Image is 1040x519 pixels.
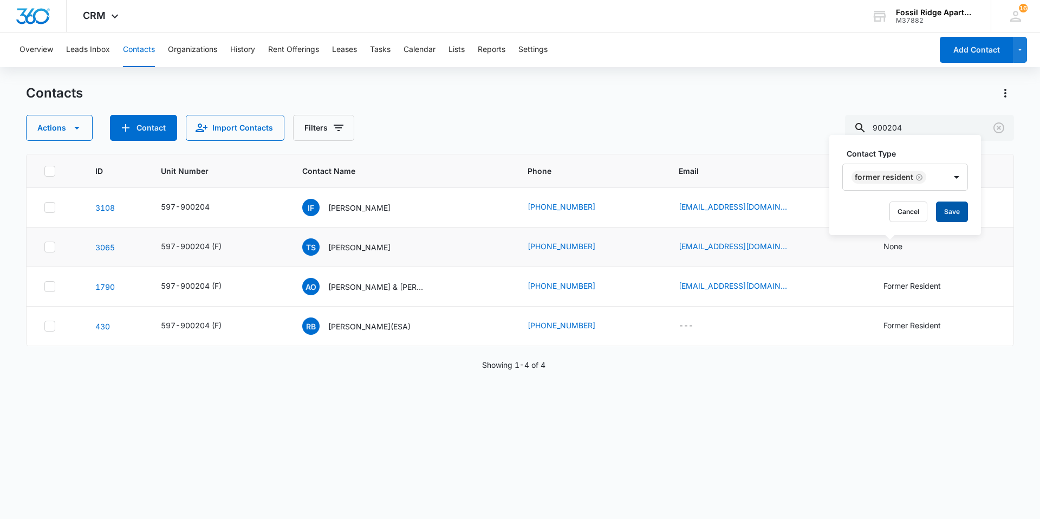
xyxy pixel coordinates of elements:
div: Unit Number - 597-900204 (F) - Select to Edit Field [161,280,241,293]
span: IF [302,199,320,216]
div: Email - - Select to Edit Field [679,320,713,333]
a: [EMAIL_ADDRESS][DOMAIN_NAME] [679,201,787,212]
button: Tasks [370,33,391,67]
button: History [230,33,255,67]
div: None [883,241,902,252]
div: Contact Name - Ryan Baier(ESA) - Select to Edit Field [302,317,430,335]
a: [EMAIL_ADDRESS][DOMAIN_NAME] [679,241,787,252]
div: Phone - 970-342-8766 - Select to Edit Field [528,320,615,333]
div: notifications count [1019,4,1028,12]
a: [EMAIL_ADDRESS][DOMAIN_NAME] [679,280,787,291]
div: Contact Type - None - Select to Edit Field [883,241,922,254]
div: Former Resident [855,173,913,181]
span: ID [95,165,119,177]
button: Actions [26,115,93,141]
button: Settings [518,33,548,67]
div: Email - isabellafann@yahoo.com - Select to Edit Field [679,201,807,214]
a: Navigate to contact details page for Taguen Smith [95,243,115,252]
span: AO [302,278,320,295]
button: Calendar [404,33,435,67]
button: Overview [19,33,53,67]
button: Rent Offerings [268,33,319,67]
a: Navigate to contact details page for Isabella Fann [95,203,115,212]
p: [PERSON_NAME] [328,242,391,253]
button: Reports [478,33,505,67]
div: Contact Type - Former Resident - Select to Edit Field [883,280,960,293]
a: Navigate to contact details page for Ryan Baier(ESA) [95,322,110,331]
div: Remove Former Resident [913,173,923,181]
button: Lists [448,33,465,67]
h1: Contacts [26,85,83,101]
span: Contact Name [302,165,486,177]
span: Phone [528,165,637,177]
div: Former Resident [883,320,941,331]
div: 597-900204 (F) [161,241,222,252]
div: Unit Number - 597-900204 - Select to Edit Field [161,201,229,214]
p: [PERSON_NAME] [328,202,391,213]
div: Email - a.over0304@gmail.com - Select to Edit Field [679,280,807,293]
div: Contact Name - Taguen Smith - Select to Edit Field [302,238,410,256]
button: Save [936,202,968,222]
div: Former Resident [883,280,941,291]
button: Cancel [889,202,927,222]
button: Clear [990,119,1007,137]
p: Showing 1-4 of 4 [482,359,545,371]
p: [PERSON_NAME](ESA) [328,321,411,332]
button: Leads Inbox [66,33,110,67]
a: [PHONE_NUMBER] [528,280,595,291]
div: Contact Name - Aimee Overholser & Aidan Slusher - Select to Edit Field [302,278,445,295]
button: Organizations [168,33,217,67]
div: Contact Type - Former Resident - Select to Edit Field [883,320,960,333]
button: Add Contact [940,37,1013,63]
span: CRM [83,10,106,21]
button: Contacts [123,33,155,67]
div: Phone - 3607878721 - Select to Edit Field [528,241,615,254]
button: Actions [997,85,1014,102]
div: Email - tsmith98xj@gmail.com - Select to Edit Field [679,241,807,254]
span: Unit Number [161,165,276,177]
div: 597-900204 (F) [161,320,222,331]
div: Phone - 7209382642 - Select to Edit Field [528,280,615,293]
input: Search Contacts [845,115,1014,141]
div: Unit Number - 597-900204 (F) - Select to Edit Field [161,241,241,254]
div: Contact Name - Isabella Fann - Select to Edit Field [302,199,410,216]
span: TS [302,238,320,256]
button: Leases [332,33,357,67]
a: [PHONE_NUMBER] [528,241,595,252]
div: Phone - 9706573233 - Select to Edit Field [528,201,615,214]
button: Filters [293,115,354,141]
a: [PHONE_NUMBER] [528,320,595,331]
div: Unit Number - 597-900204 (F) - Select to Edit Field [161,320,241,333]
button: Import Contacts [186,115,284,141]
button: Add Contact [110,115,177,141]
span: Email [679,165,842,177]
label: Contact Type [847,148,972,159]
span: RB [302,317,320,335]
div: account name [896,8,975,17]
div: 597-900204 [161,201,210,212]
span: 16 [1019,4,1028,12]
div: account id [896,17,975,24]
div: --- [679,320,693,333]
a: Navigate to contact details page for Aimee Overholser & Aidan Slusher [95,282,115,291]
div: 597-900204 (F) [161,280,222,291]
p: [PERSON_NAME] & [PERSON_NAME] [328,281,426,293]
a: [PHONE_NUMBER] [528,201,595,212]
